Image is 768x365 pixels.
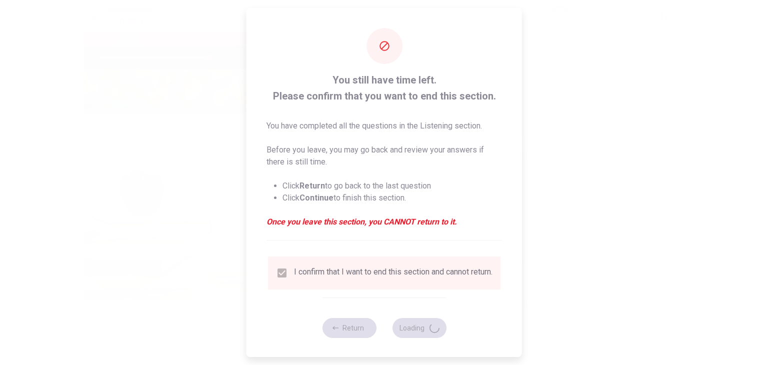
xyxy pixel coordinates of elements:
button: Return [322,318,376,338]
strong: Return [299,181,325,190]
p: Before you leave, you may go back and review your answers if there is still time. [266,144,502,168]
span: You still have time left. Please confirm that you want to end this section. [266,72,502,104]
em: Once you leave this section, you CANNOT return to it. [266,216,502,228]
p: You have completed all the questions in the Listening section. [266,120,502,132]
button: Loading [392,318,446,338]
li: Click to go back to the last question [282,180,502,192]
div: I confirm that I want to end this section and cannot return. [294,267,492,279]
li: Click to finish this section. [282,192,502,204]
strong: Continue [299,193,333,202]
